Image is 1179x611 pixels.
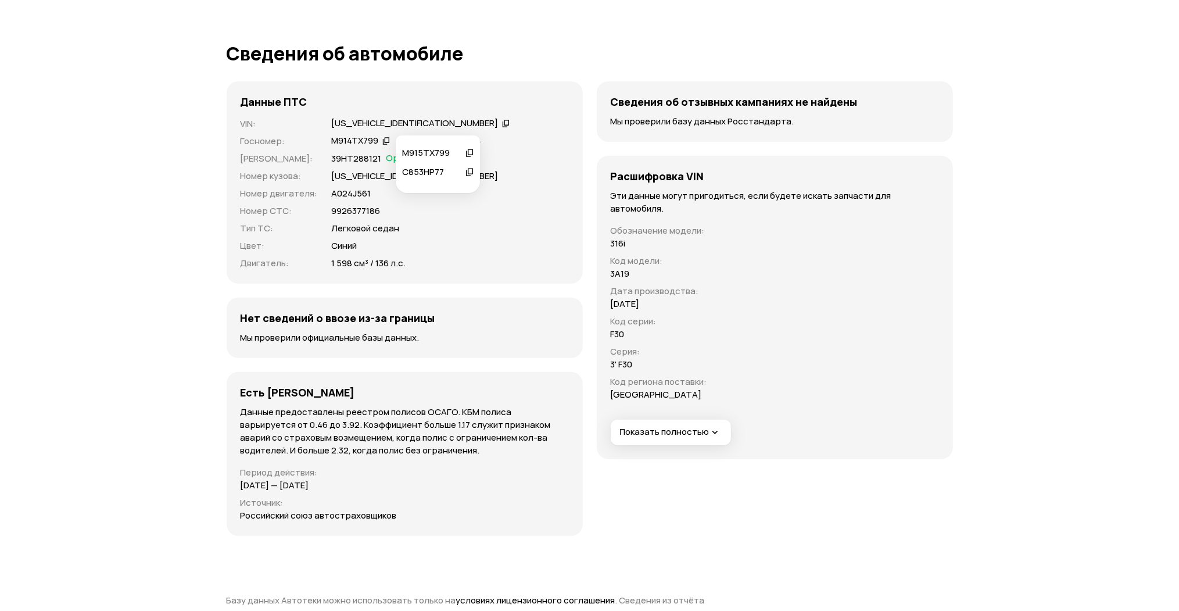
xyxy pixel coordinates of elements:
[241,135,318,148] p: Госномер :
[611,420,731,445] button: Показать полностью
[241,117,318,130] p: VIN :
[611,376,707,388] p: Код региона поставки :
[227,43,953,64] h1: Сведения об автомобиле
[397,134,468,147] span: Ещё 2 госномера
[611,115,939,128] p: Мы проверили базу данных Росстандарта.
[611,358,633,371] p: 3' F30
[332,205,381,217] p: 9926377186
[611,328,625,341] p: F30
[241,257,318,270] p: Двигатель :
[241,95,307,108] h4: Данные ПТС
[241,222,318,235] p: Тип ТС :
[620,426,721,438] span: Показать полностью
[611,237,626,250] p: 316i
[611,170,704,183] h4: Расшифровка VIN
[611,298,640,310] p: [DATE]
[611,95,858,108] h4: Сведения об отзывных кампаниях не найдены
[332,170,499,183] p: [US_VEHICLE_IDENTIFICATION_NUMBER]
[241,312,435,324] h4: Нет сведений о ввозе из-за границы
[241,479,309,492] p: [DATE] — [DATE]
[611,345,707,358] p: Серия :
[241,240,318,252] p: Цвет :
[456,594,615,606] a: условиях лицензионного соглашения
[332,117,499,130] div: [US_VEHICLE_IDENTIFICATION_NUMBER]
[402,147,462,159] div: М915ТХ799
[332,257,406,270] p: 1 598 см³ / 136 л.с.
[241,205,318,217] p: Номер СТС :
[611,285,707,298] p: Дата производства :
[611,255,707,267] p: Код модели :
[332,222,400,235] p: Легковой седан
[611,224,707,237] p: Обозначение модели :
[241,331,569,344] p: Мы проверили официальные базы данных.
[402,166,462,178] div: С853НР77
[241,509,397,522] p: Российский союз автостраховщиков
[241,187,318,200] p: Номер двигателя :
[241,466,569,479] p: Период действия :
[332,187,371,200] p: А024J561
[241,386,355,399] h4: Есть [PERSON_NAME]
[611,267,630,280] p: 3A19
[611,388,702,401] p: [GEOGRAPHIC_DATA]
[332,240,357,252] p: Синий
[241,170,318,183] p: Номер кузова :
[241,406,569,457] p: Данные предоставлены реестром полисов ОСАГО. КБМ полиса варьируется от 0.46 до 3.92. Коэффициент ...
[241,496,569,509] p: Источник :
[332,152,382,165] p: 39НТ288121
[386,152,428,165] span: Оригинал
[611,315,707,328] p: Код серии :
[611,190,939,215] p: Эти данные могут пригодиться, если будете искать запчасти для автомобиля.
[332,135,379,147] div: М914ТХ799
[241,152,318,165] p: [PERSON_NAME] :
